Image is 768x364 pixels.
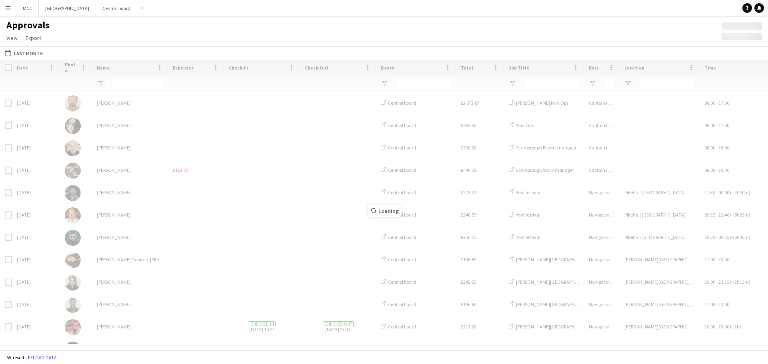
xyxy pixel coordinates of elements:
[16,0,39,16] button: MCC
[39,0,96,16] button: [GEOGRAPHIC_DATA]
[22,33,44,43] a: Export
[3,33,21,43] a: View
[26,353,58,362] button: Reload data
[26,34,41,42] span: Export
[3,48,44,58] button: Last Month
[368,205,401,217] span: Loading
[96,0,137,16] button: Central board
[6,34,18,42] span: View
